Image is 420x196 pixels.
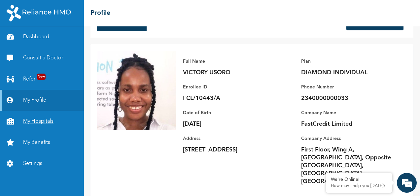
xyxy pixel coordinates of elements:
[183,120,275,128] p: [DATE]
[97,51,176,130] img: Enrollee
[183,146,275,154] p: [STREET_ADDRESS]
[183,57,275,65] p: Full Name
[301,135,394,143] p: Company Address
[301,120,394,128] p: FastCredit Limited
[183,69,275,77] p: VICTORY USORO
[301,146,394,185] p: First Floor, Wing A, [GEOGRAPHIC_DATA], Opposite [GEOGRAPHIC_DATA], [GEOGRAPHIC_DATA], [GEOGRAPHI...
[38,63,91,129] span: We're online!
[3,139,126,162] textarea: Type your message and hit 'Enter'
[37,74,46,80] span: New
[12,33,27,49] img: d_794563401_company_1708531726252_794563401
[301,69,394,77] p: DIAMOND INDIVIDUAL
[108,3,124,19] div: Minimize live chat window
[183,83,275,91] p: Enrollee ID
[301,57,394,65] p: Plan
[301,83,394,91] p: Phone Number
[65,162,126,183] div: FAQs
[7,5,71,21] img: RelianceHMO's Logo
[34,37,111,46] div: Chat with us now
[331,183,387,189] p: How may I help you today?
[301,94,394,102] p: 2340000000033
[90,8,110,18] h2: Profile
[183,135,275,143] p: Address
[331,177,387,182] div: We're Online!
[301,109,394,117] p: Company Name
[183,94,275,102] p: FCL/10443/A
[3,174,65,179] span: Conversation
[183,109,275,117] p: Date of Birth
